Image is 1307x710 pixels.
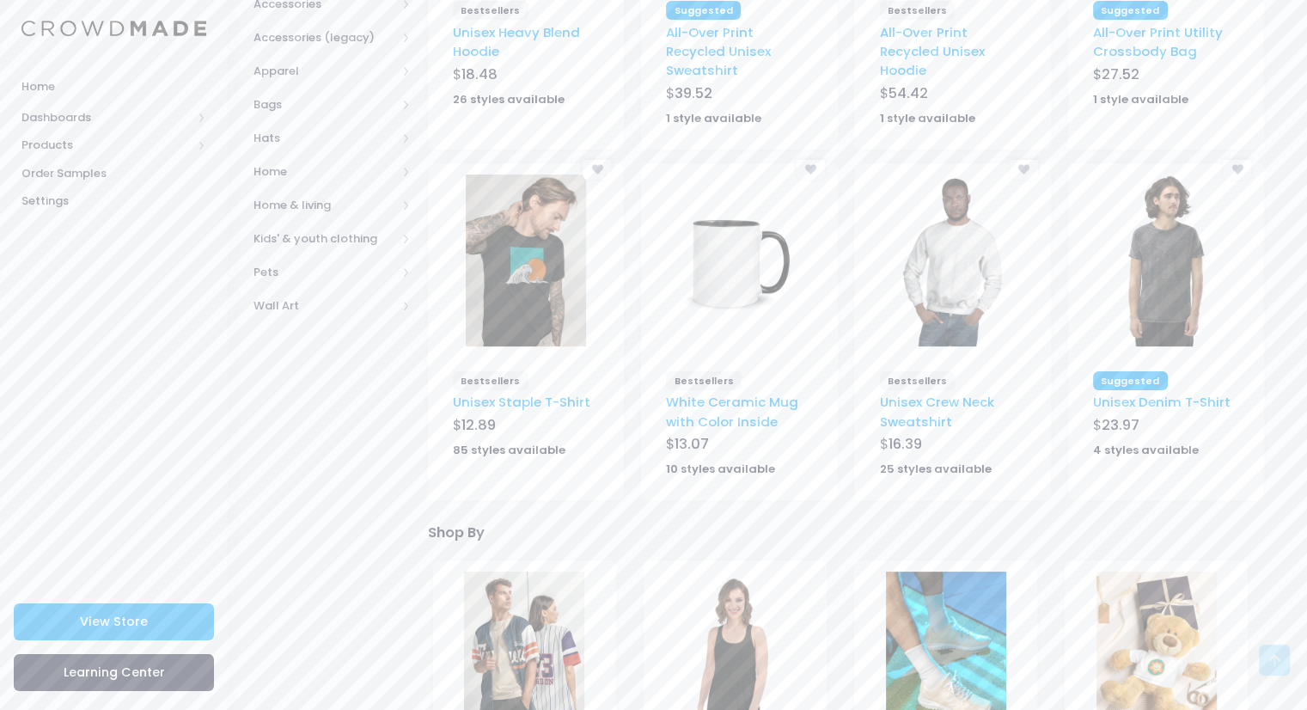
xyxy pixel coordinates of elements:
[461,415,496,435] span: 12.89
[675,83,712,103] span: 39.52
[666,83,812,107] div: $
[1093,1,1168,20] span: Suggested
[253,297,396,315] span: Wall Art
[880,393,994,430] a: Unisex Crew Neck Sweatshirt
[453,23,580,60] a: Unisex Heavy Blend Hoodie
[21,165,206,182] span: Order Samples
[14,654,214,691] a: Learning Center
[666,393,798,430] a: White Ceramic Mug with Color Inside
[666,1,741,20] span: Suggested
[453,1,528,20] span: Bestsellers
[1093,64,1239,89] div: $
[889,434,922,454] span: 16.39
[1093,393,1231,411] a: Unisex Denim T-Shirt
[880,371,956,390] span: Bestsellers
[880,461,992,477] strong: 25 styles available
[453,415,599,439] div: $
[1093,23,1223,60] a: All-Over Print Utility Crossbody Bag
[675,434,709,454] span: 13.07
[453,393,590,411] a: Unisex Staple T-Shirt
[253,264,396,281] span: Pets
[253,29,396,46] span: Accessories (legacy)
[880,434,1026,458] div: $
[889,83,928,103] span: 54.42
[666,461,775,477] strong: 10 styles available
[1093,371,1168,390] span: Suggested
[253,230,396,248] span: Kids' & youth clothing
[253,130,396,147] span: Hats
[428,514,1265,543] div: Shop By
[880,1,956,20] span: Bestsellers
[1093,442,1199,458] strong: 4 styles available
[64,664,165,681] span: Learning Center
[253,96,396,113] span: Bags
[453,371,528,390] span: Bestsellers
[14,603,214,640] a: View Store
[461,64,498,84] span: 18.48
[1102,64,1139,84] span: 27.52
[253,63,396,80] span: Apparel
[253,197,396,214] span: Home & living
[453,91,565,107] strong: 26 styles available
[21,21,206,37] img: Logo
[1102,415,1139,435] span: 23.97
[1093,415,1239,439] div: $
[666,434,812,458] div: $
[880,23,985,80] a: All-Over Print Recycled Unisex Hoodie
[21,78,206,95] span: Home
[666,23,771,80] a: All-Over Print Recycled Unisex Sweatshirt
[21,109,192,126] span: Dashboards
[80,613,148,630] span: View Store
[666,371,742,390] span: Bestsellers
[453,442,565,458] strong: 85 styles available
[453,64,599,89] div: $
[1093,91,1188,107] strong: 1 style available
[880,110,975,126] strong: 1 style available
[666,110,761,126] strong: 1 style available
[880,83,1026,107] div: $
[21,137,192,154] span: Products
[21,193,206,210] span: Settings
[253,163,396,181] span: Home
